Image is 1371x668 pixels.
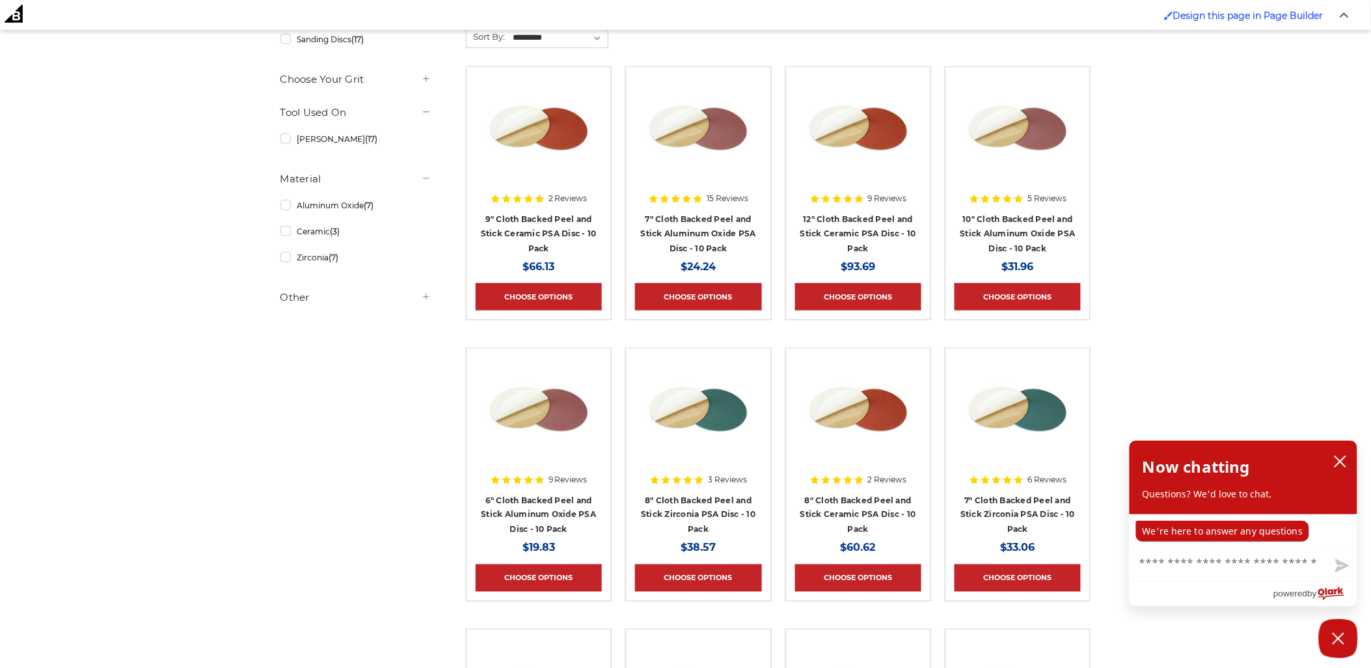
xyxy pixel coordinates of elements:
[681,260,716,273] span: $24.24
[365,134,377,144] span: (17)
[1319,619,1358,658] button: Close Chatbox
[960,214,1076,253] a: 10" Cloth Backed Peel and Stick Aluminum Oxide PSA Disc - 10 Pack
[806,76,910,180] img: 8 inch self adhesive sanding disc ceramic
[467,27,506,46] label: Sort By:
[641,214,756,253] a: 7" Cloth Backed Peel and Stick Aluminum Oxide PSA Disc - 10 Pack
[641,495,755,535] a: 8" Cloth Backed Peel and Stick Zirconia PSA Disc - 10 Pack
[806,357,910,462] img: 8 inch self adhesive sanding disc ceramic
[1325,551,1357,581] button: Send message
[523,542,555,554] span: $19.83
[280,105,431,120] h5: Tool Used On
[1164,11,1173,20] img: Enabled brush for page builder edit.
[280,290,431,305] h5: Other
[646,76,750,180] img: 7 inch Aluminum Oxide PSA Sanding Disc with Cloth Backing
[329,253,338,262] span: (7)
[841,542,876,554] span: $60.62
[1136,521,1309,542] p: We're here to answer any questions
[1173,10,1323,21] span: Design this page in Page Builder
[1129,440,1358,607] div: olark chatbox
[635,357,761,484] a: Zirc Peel and Stick cloth backed PSA discs
[1130,514,1357,547] div: chat
[1143,488,1344,501] p: Questions? We'd love to chat.
[635,564,761,592] a: Choose Options
[280,128,431,150] a: [PERSON_NAME]
[481,214,597,253] a: 9" Cloth Backed Peel and Stick Ceramic PSA Disc - 10 Pack
[800,214,916,253] a: 12" Cloth Backed Peel and Stick Ceramic PSA Disc - 10 Pack
[635,76,761,202] a: 7 inch Aluminum Oxide PSA Sanding Disc with Cloth Backing
[1340,12,1349,18] img: Close Admin Bar
[476,357,602,484] a: 6 inch Aluminum Oxide PSA Sanding Disc with Cloth Backing
[841,260,875,273] span: $93.69
[955,283,1081,311] a: Choose Options
[523,260,554,273] span: $66.13
[476,564,602,592] a: Choose Options
[280,194,431,217] a: Aluminum Oxide
[1273,582,1357,606] a: Powered by Olark
[481,495,596,535] a: 6" Cloth Backed Peel and Stick Aluminum Oxide PSA Disc - 10 Pack
[955,76,1081,202] a: 10 inch Aluminum Oxide PSA Sanding Disc with Cloth Backing
[966,357,1070,462] img: Zirc Peel and Stick cloth backed PSA discs
[795,357,921,484] a: 8 inch self adhesive sanding disc ceramic
[1143,454,1250,480] h2: Now chatting
[476,76,602,202] a: 8 inch self adhesive sanding disc ceramic
[681,542,716,554] span: $38.57
[330,227,340,236] span: (3)
[511,28,608,48] select: Sort By:
[487,76,591,180] img: 8 inch self adhesive sanding disc ceramic
[1308,585,1317,602] span: by
[795,76,921,202] a: 8 inch self adhesive sanding disc ceramic
[955,357,1081,484] a: Zirc Peel and Stick cloth backed PSA discs
[487,357,591,462] img: 6 inch Aluminum Oxide PSA Sanding Disc with Cloth Backing
[280,72,431,87] h5: Choose Your Grit
[280,246,431,269] a: Zirconia
[364,201,373,210] span: (7)
[1330,452,1351,471] button: close chatbox
[646,357,750,462] img: Zirc Peel and Stick cloth backed PSA discs
[1273,585,1307,602] span: powered
[795,564,921,592] a: Choose Options
[800,495,916,535] a: 8" Cloth Backed Peel and Stick Ceramic PSA Disc - 10 Pack
[795,283,921,311] a: Choose Options
[280,220,431,243] a: Ceramic
[280,171,431,187] h5: Material
[1002,260,1034,273] span: $31.96
[635,283,761,311] a: Choose Options
[1001,542,1035,554] span: $33.06
[1158,3,1330,28] a: Enabled brush for page builder edit. Design this page in Page Builder
[955,564,1081,592] a: Choose Options
[966,76,1070,180] img: 10 inch Aluminum Oxide PSA Sanding Disc with Cloth Backing
[476,283,602,311] a: Choose Options
[960,495,1075,535] a: 7" Cloth Backed Peel and Stick Zirconia PSA Disc - 10 Pack
[280,28,431,51] a: Sanding Discs
[351,35,364,44] span: (17)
